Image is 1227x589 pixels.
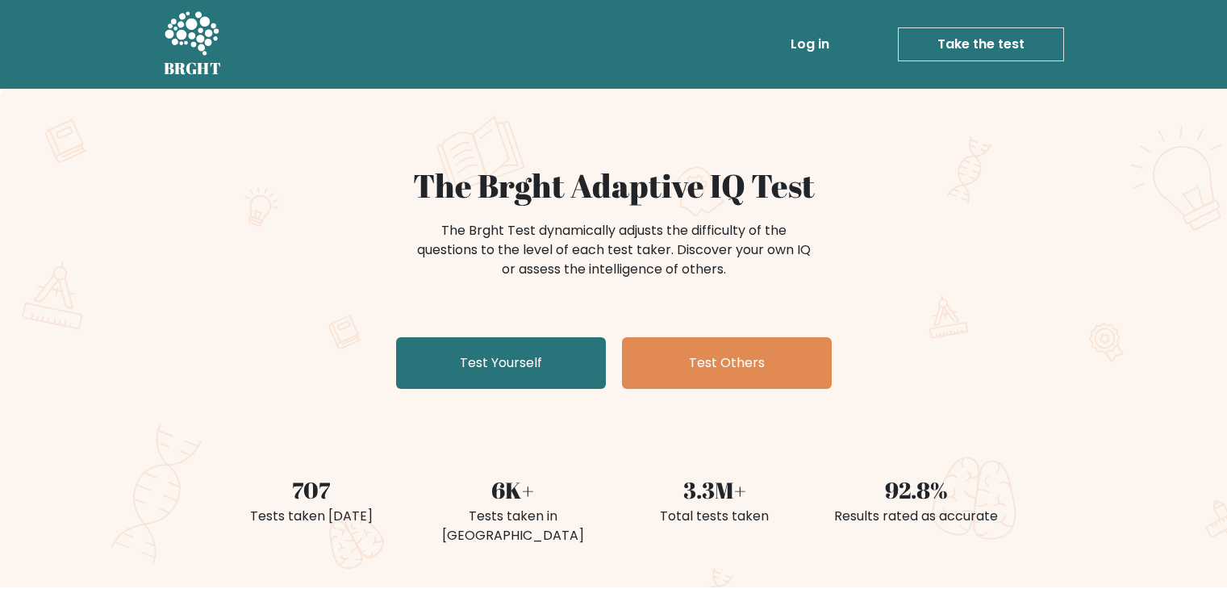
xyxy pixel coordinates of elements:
[412,221,816,279] div: The Brght Test dynamically adjusts the difficulty of the questions to the level of each test take...
[825,507,1008,526] div: Results rated as accurate
[898,27,1064,61] a: Take the test
[624,473,806,507] div: 3.3M+
[220,473,403,507] div: 707
[220,507,403,526] div: Tests taken [DATE]
[622,337,832,389] a: Test Others
[422,507,604,545] div: Tests taken in [GEOGRAPHIC_DATA]
[624,507,806,526] div: Total tests taken
[164,59,222,78] h5: BRGHT
[164,6,222,82] a: BRGHT
[825,473,1008,507] div: 92.8%
[396,337,606,389] a: Test Yourself
[784,28,836,61] a: Log in
[220,166,1008,205] h1: The Brght Adaptive IQ Test
[422,473,604,507] div: 6K+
